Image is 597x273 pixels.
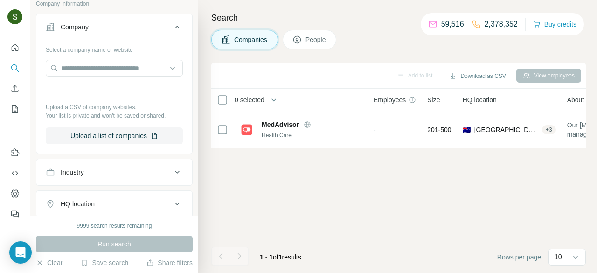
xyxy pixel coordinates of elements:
p: Your list is private and won't be saved or shared. [46,112,183,120]
span: About [567,95,584,105]
span: 🇦🇺 [463,125,471,134]
button: Enrich CSV [7,80,22,97]
div: Health Care [262,131,362,140]
span: Employees [374,95,406,105]
div: 9999 search results remaining [77,222,152,230]
span: 0 selected [235,95,264,105]
button: Buy credits [533,18,576,31]
button: Company [36,16,192,42]
p: Upload a CSV of company websites. [46,103,183,112]
span: Rows per page [497,252,541,262]
button: HQ location [36,193,192,215]
div: Select a company name or website [46,42,183,54]
span: Companies [234,35,268,44]
button: Industry [36,161,192,183]
button: Search [7,60,22,77]
button: Dashboard [7,185,22,202]
div: HQ location [61,199,95,209]
div: Open Intercom Messenger [9,241,32,264]
span: Size [427,95,440,105]
div: Company [61,22,89,32]
div: Industry [61,168,84,177]
span: - [374,126,376,133]
p: 10 [555,252,562,261]
p: 2,378,352 [485,19,518,30]
p: 59,516 [441,19,464,30]
button: Clear [36,258,62,267]
button: Share filters [146,258,193,267]
button: Use Surfe on LinkedIn [7,144,22,161]
span: 1 [278,253,282,261]
span: People [305,35,327,44]
span: HQ location [463,95,497,105]
span: MedAdvisor [262,120,299,129]
span: 1 - 1 [260,253,273,261]
button: Quick start [7,39,22,56]
h4: Search [211,11,586,24]
span: [GEOGRAPHIC_DATA], [GEOGRAPHIC_DATA] [474,125,538,134]
button: My lists [7,101,22,118]
button: Upload a list of companies [46,127,183,144]
button: Feedback [7,206,22,223]
span: of [273,253,278,261]
div: + 3 [542,126,556,134]
img: Avatar [7,9,22,24]
img: Logo of MedAdvisor [239,122,254,137]
span: 201-500 [427,125,451,134]
button: Download as CSV [443,69,512,83]
button: Save search [81,258,128,267]
span: results [260,253,301,261]
button: Use Surfe API [7,165,22,182]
